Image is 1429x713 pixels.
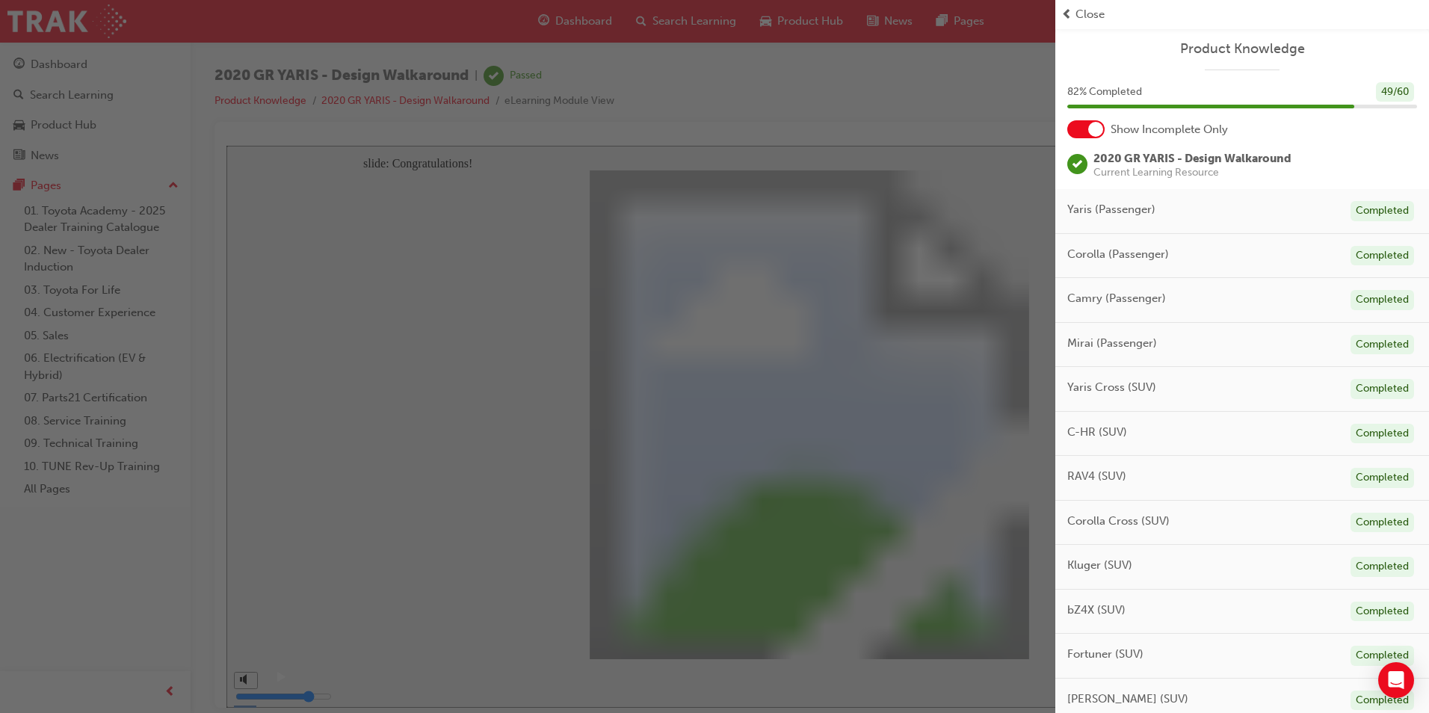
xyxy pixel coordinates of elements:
[1351,335,1414,355] div: Completed
[1061,6,1423,23] button: prev-iconClose
[1067,201,1155,218] span: Yaris (Passenger)
[37,513,1075,562] div: playback controls
[37,525,63,551] button: play/pause
[1093,152,1291,165] span: 2020 GR YARIS - Design Walkaround
[1067,646,1143,663] span: Fortuner (SUV)
[1067,290,1166,307] span: Camry (Passenger)
[1351,513,1414,533] div: Completed
[1376,82,1414,102] div: 49 / 60
[1067,602,1126,619] span: bZ4X (SUV)
[1067,424,1127,441] span: C-HR (SUV)
[1351,468,1414,488] div: Completed
[1083,527,1111,549] button: previous
[1351,691,1414,711] div: Completed
[1067,691,1188,708] span: [PERSON_NAME] (SUV)
[1111,121,1228,138] span: Show Incomplete Only
[1067,557,1132,574] span: Kluger (SUV)
[1119,527,1152,549] button: submit
[1093,167,1291,178] span: Current Learning Resource
[1083,513,1152,562] nav: slide navigation
[1351,201,1414,221] div: Completed
[1067,468,1126,485] span: RAV4 (SUV)
[1351,424,1414,444] div: Completed
[1067,335,1157,352] span: Mirai (Passenger)
[1351,290,1414,310] div: Completed
[1351,557,1414,577] div: Completed
[1061,6,1072,23] span: prev-icon
[7,526,31,543] button: volume
[1351,646,1414,666] div: Completed
[1067,513,1170,530] span: Corolla Cross (SUV)
[1067,246,1169,263] span: Corolla (Passenger)
[1067,379,1156,396] span: Yaris Cross (SUV)
[1351,602,1414,622] div: Completed
[1378,662,1414,698] div: Open Intercom Messenger
[1351,379,1414,399] div: Completed
[1351,246,1414,266] div: Completed
[1067,40,1417,58] a: Product Knowledge
[1067,84,1142,101] span: 82 % Completed
[1067,154,1087,174] span: learningRecordVerb_PASS-icon
[1075,6,1105,23] span: Close
[9,545,105,557] input: volume
[7,513,30,562] div: misc controls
